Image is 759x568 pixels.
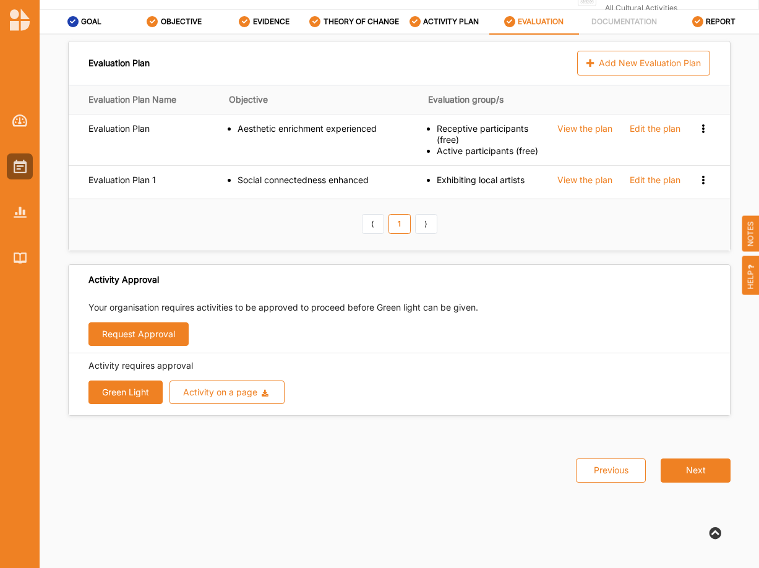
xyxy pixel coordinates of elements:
[7,153,33,179] a: Activities
[359,214,439,235] div: Pagination Navigation
[437,123,540,145] div: Receptive participants (free)
[437,145,540,157] div: Active participants (free)
[388,214,411,234] a: 1
[229,85,428,114] th: Objective
[88,381,163,404] button: Green Light
[183,388,257,397] div: Activity on a page
[7,199,33,225] a: Reports
[10,9,30,31] img: logo
[88,322,189,346] button: Request Approval
[576,458,646,483] button: Previous
[437,174,540,186] div: Exhibiting local artists
[415,214,437,234] a: Next item
[238,174,419,186] div: Social connectedness enhanced
[88,174,156,186] label: Evaluation Plan 1
[630,174,680,186] div: Edit the plan
[88,94,220,105] div: Evaluation Plan Name
[423,17,479,27] label: ACTIVITY PLAN
[88,359,710,372] p: Activity requires approval
[88,301,710,314] p: Your organisation requires activities to be approved to proceed before Green light can be given.
[88,123,150,134] label: Evaluation Plan
[324,17,399,27] label: THEORY OF CHANGE
[557,123,612,134] div: View the plan
[428,85,549,114] th: Evaluation group/s
[253,17,289,27] label: EVIDENCE
[14,207,27,217] img: Reports
[706,17,735,27] label: REPORT
[88,274,159,285] span: Activity Approval
[7,108,33,134] a: Dashboard
[14,160,27,173] img: Activities
[591,17,657,27] label: DOCUMENTATION
[161,17,202,27] label: OBJECTIVE
[605,3,723,23] label: All Cultural Activities Organisation
[169,381,285,404] button: Activity on a page
[14,252,27,263] img: Library
[88,51,150,75] div: Evaluation Plan
[630,123,680,134] div: Edit the plan
[557,174,612,186] div: View the plan
[362,214,384,234] a: Previous item
[518,17,564,27] label: EVALUATION
[81,17,101,27] label: GOAL
[7,245,33,271] a: Library
[661,458,731,483] button: Next
[12,114,28,127] img: Dashboard
[238,123,419,134] div: Aesthetic enrichment experienced
[577,51,710,75] div: Add New Evaluation Plan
